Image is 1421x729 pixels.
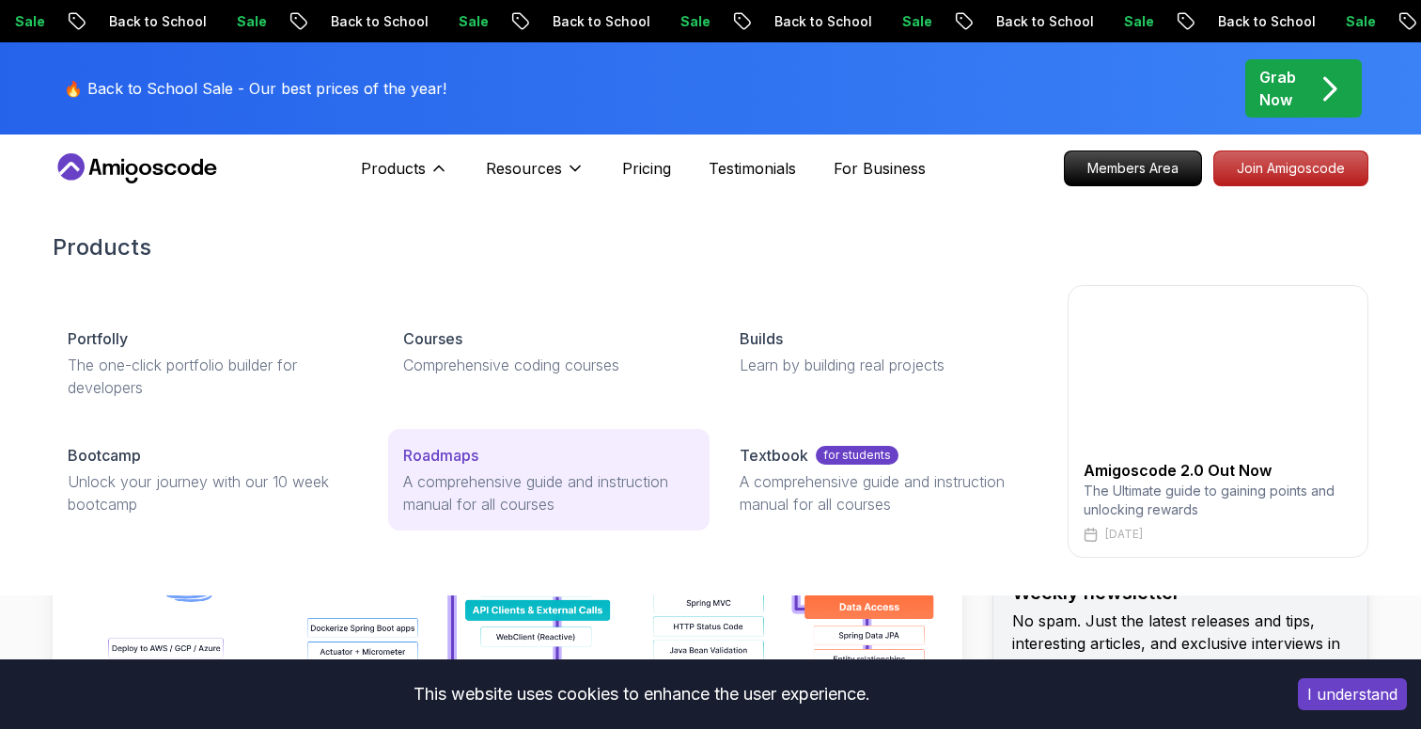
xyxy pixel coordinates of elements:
p: Roadmaps [403,444,478,467]
p: Courses [403,327,462,350]
p: Sale [1328,12,1388,31]
a: BuildsLearn by building real projects [725,312,1045,391]
button: Accept cookies [1298,678,1407,710]
a: Testimonials [709,157,796,180]
p: Resources [486,157,562,180]
a: PortfollyThe one-click portfolio builder for developers [53,312,373,414]
a: CoursesComprehensive coding courses [388,312,709,391]
a: For Business [834,157,926,180]
a: Textbookfor studentsA comprehensive guide and instruction manual for all courses [725,429,1045,531]
p: The Ultimate guide to gaining points and unlocking rewards [1084,482,1352,519]
a: Join Amigoscode [1213,151,1368,186]
p: Sale [663,12,723,31]
p: Grab Now [1259,66,1296,111]
p: Members Area [1065,151,1201,185]
p: Learn by building real projects [740,354,1030,376]
p: Join Amigoscode [1214,151,1367,185]
p: A comprehensive guide and instruction manual for all courses [740,470,1030,515]
p: Back to School [313,12,441,31]
a: Members Area [1064,151,1202,186]
p: Sale [1106,12,1166,31]
p: Comprehensive coding courses [403,354,694,376]
p: The one-click portfolio builder for developers [68,354,358,399]
p: Back to School [757,12,884,31]
p: Sale [441,12,501,31]
p: Bootcamp [68,444,141,467]
p: [DATE] [1105,527,1143,542]
h2: Products [53,232,1368,262]
button: Resources [486,157,585,195]
p: Builds [740,327,783,350]
a: BootcampUnlock your journey with our 10 week bootcamp [53,429,373,531]
p: Portfolly [68,327,128,350]
p: Products [361,157,426,180]
p: Back to School [1200,12,1328,31]
p: Unlock your journey with our 10 week bootcamp [68,470,358,515]
a: RoadmapsA comprehensive guide and instruction manual for all courses [388,429,709,531]
p: Back to School [535,12,663,31]
a: Pricing [622,157,671,180]
p: Sale [219,12,279,31]
p: Sale [884,12,945,31]
p: Textbook [740,444,808,467]
h2: Amigoscode 2.0 Out Now [1084,459,1352,482]
div: This website uses cookies to enhance the user experience. [14,674,1270,715]
button: Products [361,157,448,195]
p: for students [816,446,898,465]
p: Back to School [91,12,219,31]
img: amigoscode 2.0 [1084,301,1352,452]
p: A comprehensive guide and instruction manual for all courses [403,470,694,515]
p: 🔥 Back to School Sale - Our best prices of the year! [64,77,446,100]
a: amigoscode 2.0Amigoscode 2.0 Out NowThe Ultimate guide to gaining points and unlocking rewards[DATE] [1068,285,1368,558]
p: No spam. Just the latest releases and tips, interesting articles, and exclusive interviews in you... [1012,610,1349,677]
p: Back to School [978,12,1106,31]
